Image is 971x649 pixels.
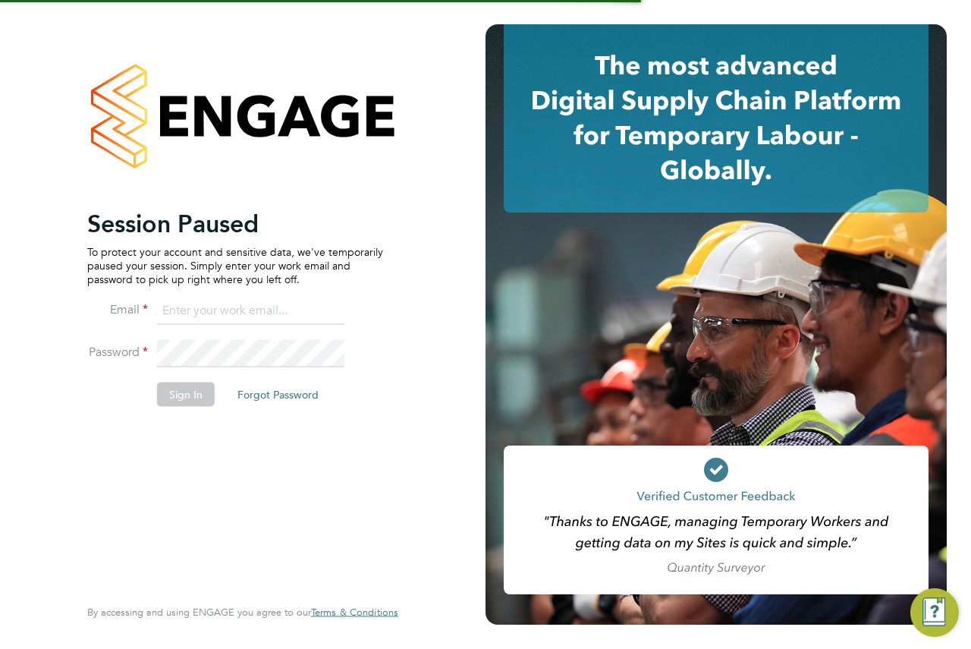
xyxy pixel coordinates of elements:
span: By accessing and using ENGAGE you agree to our [87,606,398,619]
input: Enter your work email... [157,298,344,325]
label: Password [87,344,148,360]
label: Email [87,301,148,317]
span: Terms & Conditions [311,606,398,619]
button: Engage Resource Center [910,588,959,637]
p: To protect your account and sensitive data, we've temporarily paused your session. Simply enter y... [87,244,383,286]
button: Sign In [157,382,215,406]
a: Terms & Conditions [311,606,398,619]
h2: Session Paused [87,208,383,238]
button: Forgot Password [225,382,331,406]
